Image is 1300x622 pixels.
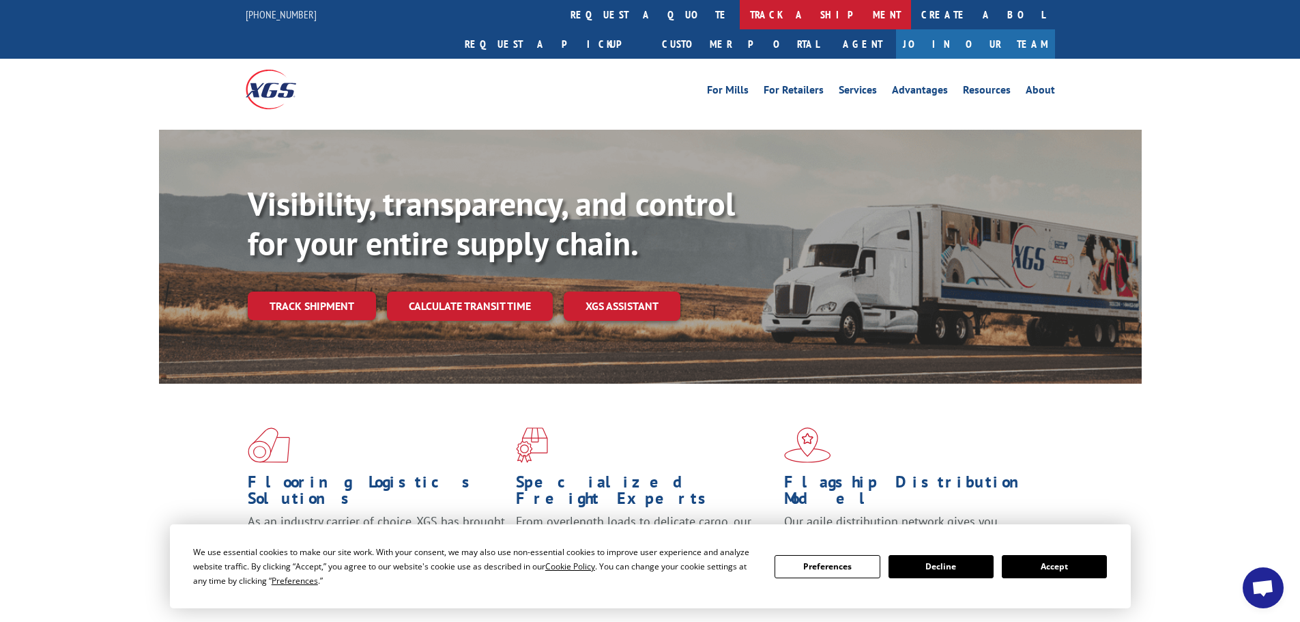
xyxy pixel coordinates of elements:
[248,292,376,320] a: Track shipment
[1243,567,1284,608] div: Open chat
[1002,555,1107,578] button: Accept
[784,513,1035,546] span: Our agile distribution network gives you nationwide inventory management on demand.
[516,474,774,513] h1: Specialized Freight Experts
[892,85,948,100] a: Advantages
[775,555,880,578] button: Preferences
[784,474,1042,513] h1: Flagship Distribution Model
[564,292,680,321] a: XGS ASSISTANT
[170,524,1131,608] div: Cookie Consent Prompt
[889,555,994,578] button: Decline
[248,427,290,463] img: xgs-icon-total-supply-chain-intelligence-red
[272,575,318,586] span: Preferences
[963,85,1011,100] a: Resources
[764,85,824,100] a: For Retailers
[387,292,553,321] a: Calculate transit time
[193,545,758,588] div: We use essential cookies to make our site work. With your consent, we may also use non-essential ...
[516,427,548,463] img: xgs-icon-focused-on-flooring-red
[896,29,1055,59] a: Join Our Team
[707,85,749,100] a: For Mills
[829,29,896,59] a: Agent
[516,513,774,574] p: From overlength loads to delicate cargo, our experienced staff knows the best way to move your fr...
[454,29,652,59] a: Request a pickup
[784,427,831,463] img: xgs-icon-flagship-distribution-model-red
[1026,85,1055,100] a: About
[246,8,317,21] a: [PHONE_NUMBER]
[248,182,735,264] b: Visibility, transparency, and control for your entire supply chain.
[839,85,877,100] a: Services
[248,513,505,562] span: As an industry carrier of choice, XGS has brought innovation and dedication to flooring logistics...
[248,474,506,513] h1: Flooring Logistics Solutions
[545,561,595,572] span: Cookie Policy
[652,29,829,59] a: Customer Portal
